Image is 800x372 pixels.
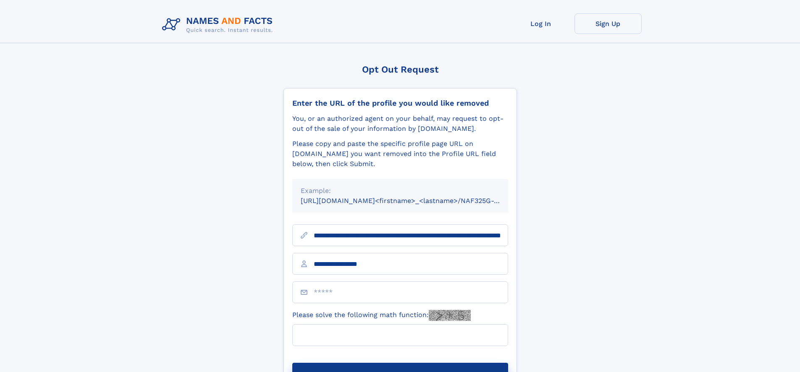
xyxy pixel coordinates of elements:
[301,197,524,205] small: [URL][DOMAIN_NAME]<firstname>_<lastname>/NAF325G-xxxxxxxx
[292,114,508,134] div: You, or an authorized agent on your behalf, may request to opt-out of the sale of your informatio...
[574,13,642,34] a: Sign Up
[301,186,500,196] div: Example:
[507,13,574,34] a: Log In
[292,310,471,321] label: Please solve the following math function:
[292,99,508,108] div: Enter the URL of the profile you would like removed
[283,64,517,75] div: Opt Out Request
[292,139,508,169] div: Please copy and paste the specific profile page URL on [DOMAIN_NAME] you want removed into the Pr...
[159,13,280,36] img: Logo Names and Facts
